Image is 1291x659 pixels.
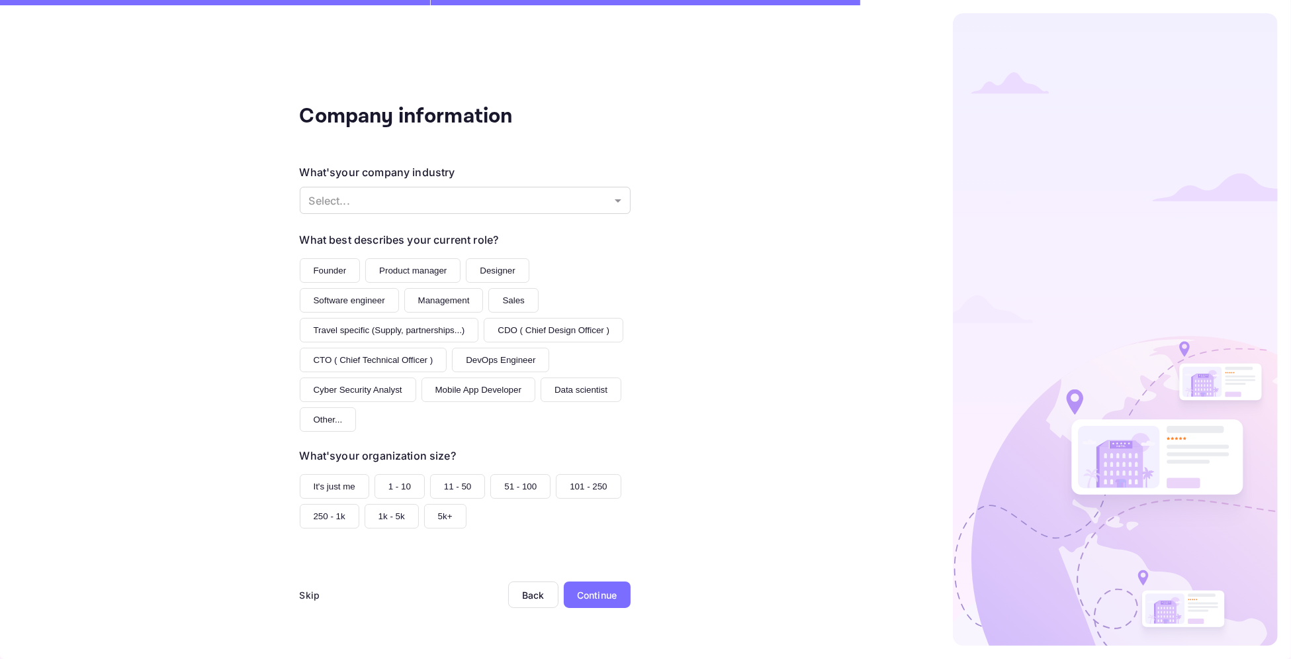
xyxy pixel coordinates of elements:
[404,288,484,313] button: Management
[300,448,456,464] div: What's your organization size?
[365,258,461,283] button: Product manager
[365,504,419,529] button: 1k - 5k
[422,378,535,402] button: Mobile App Developer
[577,588,617,602] div: Continue
[300,588,320,602] div: Skip
[300,474,369,499] button: It's just me
[300,504,359,529] button: 250 - 1k
[466,258,529,283] button: Designer
[300,348,447,372] button: CTO ( Chief Technical Officer )
[300,187,631,214] div: Without label
[300,258,361,283] button: Founder
[452,348,549,372] button: DevOps Engineer
[309,193,609,209] p: Select...
[490,474,551,499] button: 51 - 100
[556,474,621,499] button: 101 - 250
[522,589,545,601] div: Back
[484,318,623,342] button: CDO ( Chief Design Officer )
[300,318,479,342] button: Travel specific (Supply, partnerships...)
[375,474,425,499] button: 1 - 10
[300,232,499,248] div: What best describes your current role?
[953,13,1278,646] img: logo
[430,474,486,499] button: 11 - 50
[300,101,564,132] div: Company information
[300,164,455,180] div: What's your company industry
[488,288,538,313] button: Sales
[541,378,621,402] button: Data scientist
[300,288,399,313] button: Software engineer
[300,378,416,402] button: Cyber Security Analyst
[300,407,357,432] button: Other...
[424,504,467,529] button: 5k+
